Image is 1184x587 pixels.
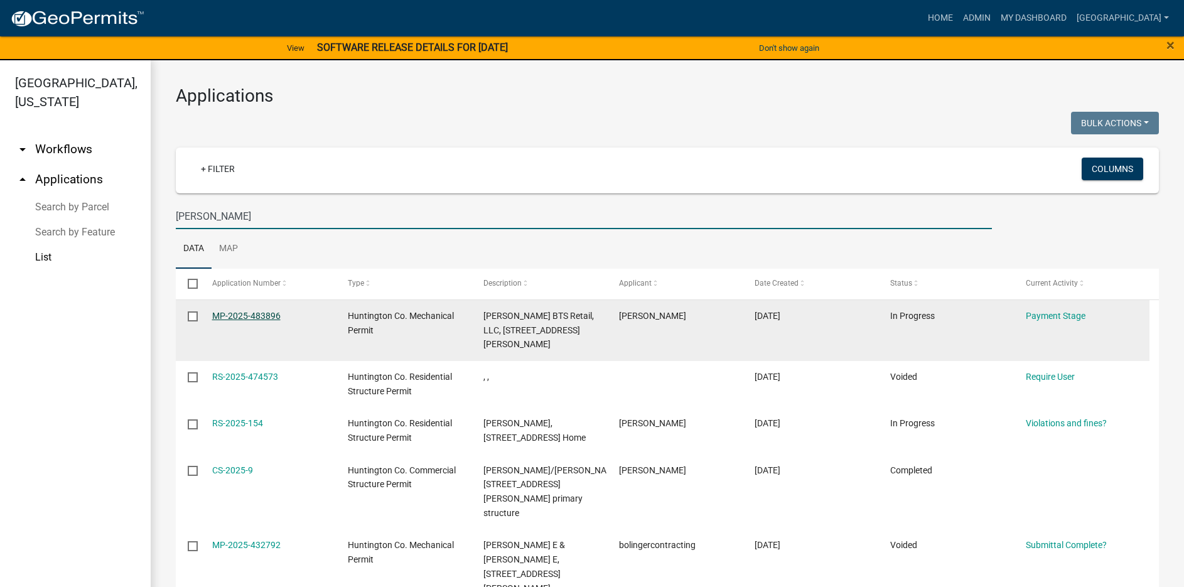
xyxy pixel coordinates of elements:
a: Violations and fines? [1026,418,1107,428]
span: Buddy Young, 1155 Waterworks Rd, New Home [483,418,586,443]
a: My Dashboard [996,6,1072,30]
a: Submittal Complete? [1026,540,1107,550]
button: Columns [1082,158,1143,180]
span: In Progress [890,418,935,428]
span: Voided [890,372,917,382]
a: Admin [958,6,996,30]
span: 09/06/2025 [755,372,780,382]
a: Data [176,229,212,269]
span: Applicant [619,279,652,288]
span: Date Created [755,279,799,288]
span: 06/09/2025 [755,540,780,550]
span: Completed [890,465,932,475]
span: Type [348,279,364,288]
a: Map [212,229,245,269]
span: Status [890,279,912,288]
span: Markle BTS Retail, LLC, 265 N Tracy, plumbing [483,311,594,350]
a: Require User [1026,372,1075,382]
span: 09/04/2025 [755,418,780,428]
datatable-header-cell: Current Activity [1014,269,1149,299]
datatable-header-cell: Date Created [743,269,878,299]
i: arrow_drop_down [15,142,30,157]
a: View [282,38,309,58]
datatable-header-cell: Applicant [607,269,743,299]
datatable-header-cell: Select [176,269,200,299]
datatable-header-cell: Status [878,269,1014,299]
span: bolingercontracting [619,540,696,550]
span: Huntington Co. Mechanical Permit [348,311,454,335]
span: Lee Crisenbery [619,311,686,321]
a: MP-2025-483896 [212,311,281,321]
a: [GEOGRAPHIC_DATA] [1072,6,1174,30]
span: Huntington Co. Residential Structure Permit [348,372,452,396]
datatable-header-cell: Type [335,269,471,299]
span: × [1166,36,1175,54]
span: Current Activity [1026,279,1078,288]
span: Joyce Young [619,418,686,428]
a: RS-2025-474573 [212,372,278,382]
a: + Filter [191,158,245,180]
span: 09/25/2025 [755,311,780,321]
button: Don't show again [754,38,824,58]
button: Close [1166,38,1175,53]
span: 08/12/2025 [755,465,780,475]
span: In Progress [890,311,935,321]
button: Bulk Actions [1071,112,1159,134]
span: Huntington Co. Commercial Structure Permit [348,465,456,490]
span: Huntington Co. Mechanical Permit [348,540,454,564]
h3: Applications [176,85,1159,107]
span: Application Number [212,279,281,288]
span: Street, Brian W/Lisa, 265 N Tracy, new primary structure [483,465,623,518]
strong: SOFTWARE RELEASE DETAILS FOR [DATE] [317,41,508,53]
input: Search for applications [176,203,992,229]
a: CS-2025-9 [212,465,253,475]
a: MP-2025-432792 [212,540,281,550]
span: Michelle Vaughan [619,465,686,475]
i: arrow_drop_up [15,172,30,187]
a: Payment Stage [1026,311,1085,321]
a: RS-2025-154 [212,418,263,428]
span: Voided [890,540,917,550]
a: Home [923,6,958,30]
datatable-header-cell: Application Number [200,269,335,299]
datatable-header-cell: Description [471,269,607,299]
span: Huntington Co. Residential Structure Permit [348,418,452,443]
span: , , [483,372,489,382]
span: Description [483,279,522,288]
